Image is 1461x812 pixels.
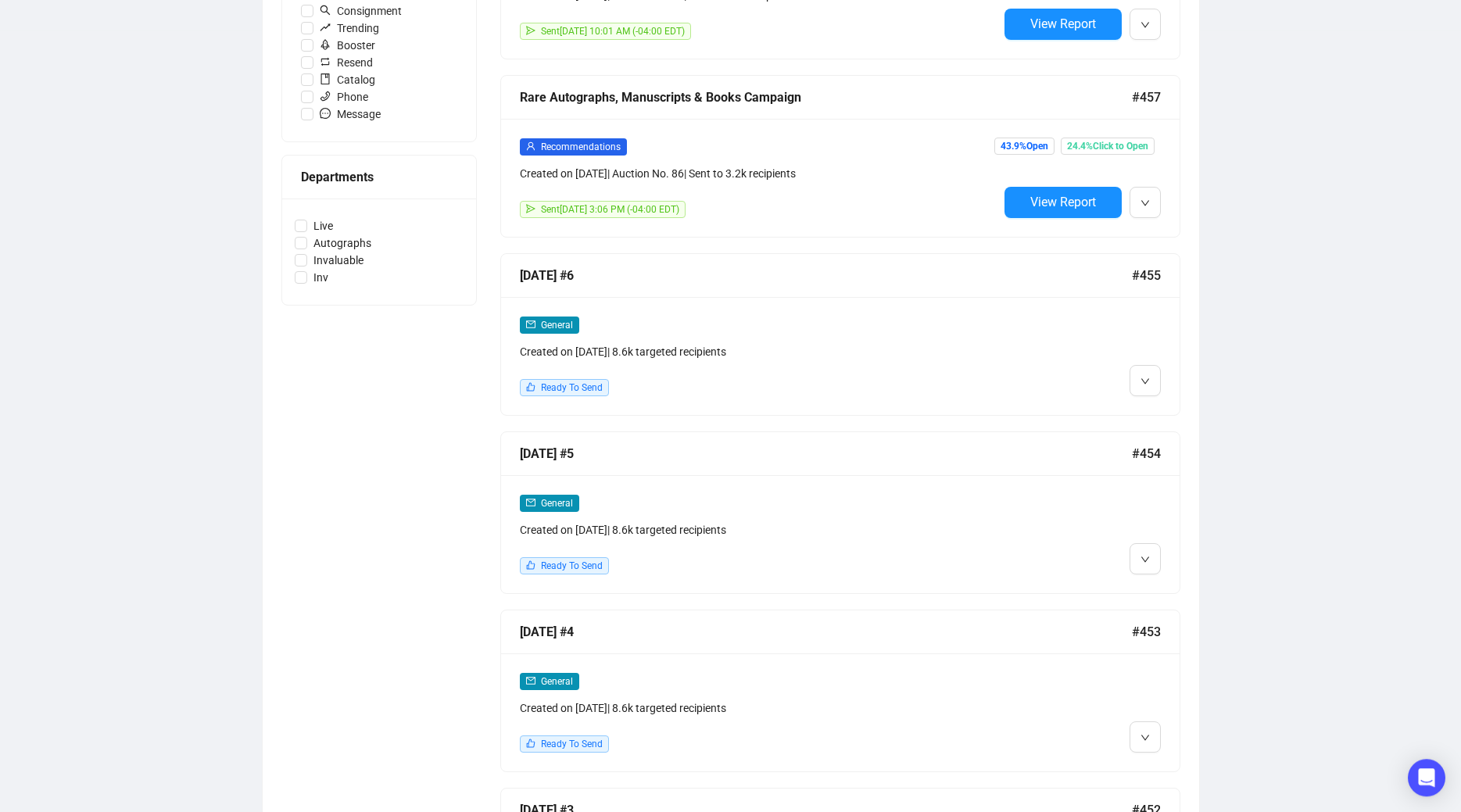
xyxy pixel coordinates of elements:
span: down [1141,199,1150,208]
span: #454 [1132,444,1161,463]
span: Ready To Send [541,382,603,393]
button: View Report [1004,9,1122,40]
span: down [1141,377,1150,386]
a: [DATE] #5#454mailGeneralCreated on [DATE]| 8.6k targeted recipientslikeReady To Send [500,431,1180,594]
span: down [1141,555,1150,564]
span: Sent [DATE] 3:06 PM (-04:00 EDT) [541,204,679,215]
span: like [526,382,535,392]
span: Invaluable [307,252,370,269]
span: user [526,141,535,151]
div: Departments [301,167,457,187]
span: rocket [320,39,331,50]
span: Ready To Send [541,560,603,571]
span: Phone [313,88,374,106]
span: #455 [1132,266,1161,285]
span: phone [320,91,331,102]
span: retweet [320,56,331,67]
span: send [526,26,535,35]
span: Autographs [307,234,378,252]
a: [DATE] #6#455mailGeneralCreated on [DATE]| 8.6k targeted recipientslikeReady To Send [500,253,1180,416]
a: Rare Autographs, Manuscripts & Books Campaign#457userRecommendationsCreated on [DATE]| Auction No... [500,75,1180,238]
span: rise [320,22,331,33]
span: Catalog [313,71,381,88]
span: Message [313,106,387,123]
span: General [541,320,573,331]
span: send [526,204,535,213]
span: 43.9% Open [994,138,1055,155]
span: Booster [313,37,381,54]
span: down [1141,20,1150,30]
div: Rare Autographs, Manuscripts & Books Campaign [520,88,1132,107]
span: search [320,5,331,16]
span: Trending [313,20,385,37]
span: Sent [DATE] 10:01 AM (-04:00 EDT) [541,26,685,37]
span: View Report [1030,195,1096,209]
div: Created on [DATE] | 8.6k targeted recipients [520,343,998,360]
span: like [526,739,535,748]
span: View Report [1030,16,1096,31]
span: mail [526,320,535,329]
div: Created on [DATE] | Auction No. 86 | Sent to 3.2k recipients [520,165,998,182]
div: [DATE] #5 [520,444,1132,463]
span: Live [307,217,339,234]
div: Created on [DATE] | 8.6k targeted recipients [520,699,998,717]
span: Inv [307,269,335,286]
span: Consignment [313,2,408,20]
span: Ready To Send [541,739,603,749]
span: mail [526,676,535,685]
span: mail [526,498,535,507]
span: Recommendations [541,141,621,152]
span: down [1141,733,1150,742]
span: like [526,560,535,570]
div: [DATE] #6 [520,266,1132,285]
button: View Report [1004,187,1122,218]
span: General [541,676,573,687]
span: 24.4% Click to Open [1061,138,1155,155]
a: [DATE] #4#453mailGeneralCreated on [DATE]| 8.6k targeted recipientslikeReady To Send [500,610,1180,772]
span: #457 [1132,88,1161,107]
span: #453 [1132,622,1161,642]
span: General [541,498,573,509]
span: book [320,73,331,84]
span: Resend [313,54,379,71]
div: [DATE] #4 [520,622,1132,642]
span: message [320,108,331,119]
div: Created on [DATE] | 8.6k targeted recipients [520,521,998,538]
div: Open Intercom Messenger [1408,759,1445,796]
